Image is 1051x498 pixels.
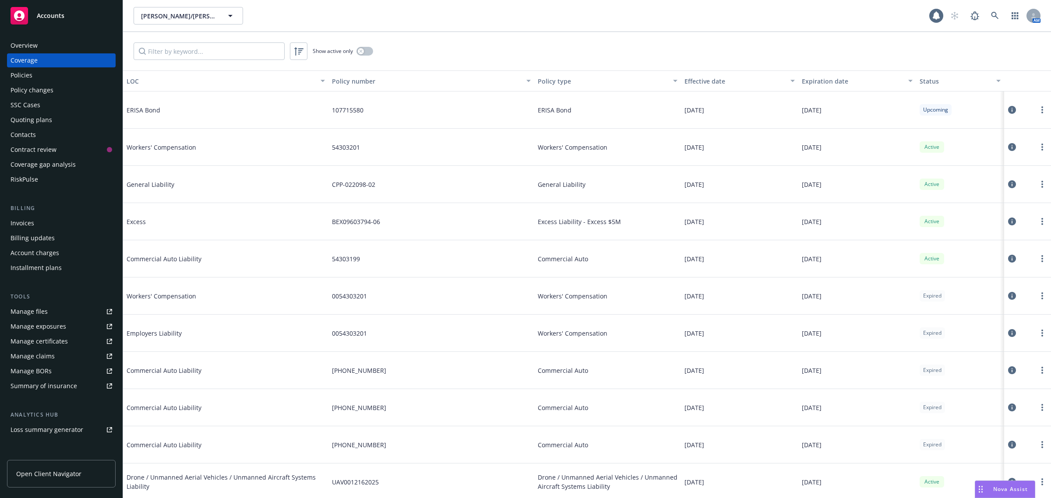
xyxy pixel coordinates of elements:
[7,261,116,275] a: Installment plans
[37,12,64,19] span: Accounts
[134,42,285,60] input: Filter by keyword...
[802,477,822,487] span: [DATE]
[684,366,704,375] span: [DATE]
[134,7,243,25] button: [PERSON_NAME]/[PERSON_NAME] Construction, Inc.
[7,319,116,333] a: Manage exposures
[332,366,386,375] span: [PHONE_NUMBER]
[802,440,822,449] span: [DATE]
[923,329,942,337] span: Expired
[684,329,704,338] span: [DATE]
[923,180,941,188] span: Active
[1037,105,1047,115] a: more
[802,254,822,263] span: [DATE]
[127,180,258,189] span: General Liability
[802,105,822,115] span: [DATE]
[1037,291,1047,301] a: more
[802,291,822,301] span: [DATE]
[332,403,386,412] span: [PHONE_NUMBER]
[7,410,116,419] div: Analytics hub
[538,143,607,152] span: Workers' Compensation
[923,366,942,374] span: Expired
[538,366,588,375] span: Commercial Auto
[127,473,325,491] span: Drone / Unmanned Aerial Vehicles / Unmanned Aircraft Systems Liability
[7,379,116,393] a: Summary of insurance
[802,329,822,338] span: [DATE]
[127,254,258,263] span: Commercial Auto Liability
[11,39,38,53] div: Overview
[684,254,704,263] span: [DATE]
[7,39,116,53] a: Overview
[538,473,677,491] span: Drone / Unmanned Aerial Vehicles / Unmanned Aircraft Systems Liability
[802,366,822,375] span: [DATE]
[684,143,704,152] span: [DATE]
[332,477,379,487] span: UAV0012162025
[7,292,116,301] div: Tools
[11,172,38,186] div: RiskPulse
[986,7,1004,25] a: Search
[332,329,367,338] span: 0054303201
[993,485,1028,493] span: Nova Assist
[7,334,116,348] a: Manage certificates
[802,143,822,152] span: [DATE]
[684,440,704,449] span: [DATE]
[11,349,55,363] div: Manage claims
[538,440,588,449] span: Commercial Auto
[7,349,116,363] a: Manage claims
[11,246,59,260] div: Account charges
[127,329,258,338] span: Employers Liability
[11,305,48,319] div: Manage files
[313,47,353,55] span: Show active only
[920,77,991,86] div: Status
[11,128,36,142] div: Contacts
[538,77,668,86] div: Policy type
[798,70,916,91] button: Expiration date
[684,180,704,189] span: [DATE]
[538,254,588,263] span: Commercial Auto
[127,366,258,375] span: Commercial Auto Liability
[923,478,941,486] span: Active
[923,255,941,263] span: Active
[923,403,942,411] span: Expired
[1037,216,1047,227] a: more
[684,77,785,86] div: Effective date
[1037,253,1047,264] a: more
[534,70,681,91] button: Policy type
[7,143,116,157] a: Contract review
[332,143,360,152] span: 54303201
[11,319,66,333] div: Manage exposures
[11,231,55,245] div: Billing updates
[923,217,941,225] span: Active
[1037,365,1047,375] a: more
[1037,142,1047,152] a: more
[802,217,822,226] span: [DATE]
[802,77,903,86] div: Expiration date
[7,53,116,67] a: Coverage
[802,180,822,189] span: [DATE]
[127,217,258,226] span: Excess
[538,105,571,115] span: ERISA Bond
[1037,179,1047,189] a: more
[923,441,942,449] span: Expired
[975,480,1035,498] button: Nova Assist
[1037,439,1047,450] a: more
[332,77,521,86] div: Policy number
[11,423,83,437] div: Loss summary generator
[684,291,704,301] span: [DATE]
[11,364,52,378] div: Manage BORs
[538,291,607,301] span: Workers' Compensation
[332,217,380,226] span: BEX09603794-06
[7,113,116,127] a: Quoting plans
[7,364,116,378] a: Manage BORs
[11,68,32,82] div: Policies
[11,158,76,172] div: Coverage gap analysis
[1037,328,1047,338] a: more
[916,70,1004,91] button: Status
[684,403,704,412] span: [DATE]
[538,180,585,189] span: General Liability
[123,70,328,91] button: LOC
[11,216,34,230] div: Invoices
[7,231,116,245] a: Billing updates
[7,216,116,230] a: Invoices
[127,77,315,86] div: LOC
